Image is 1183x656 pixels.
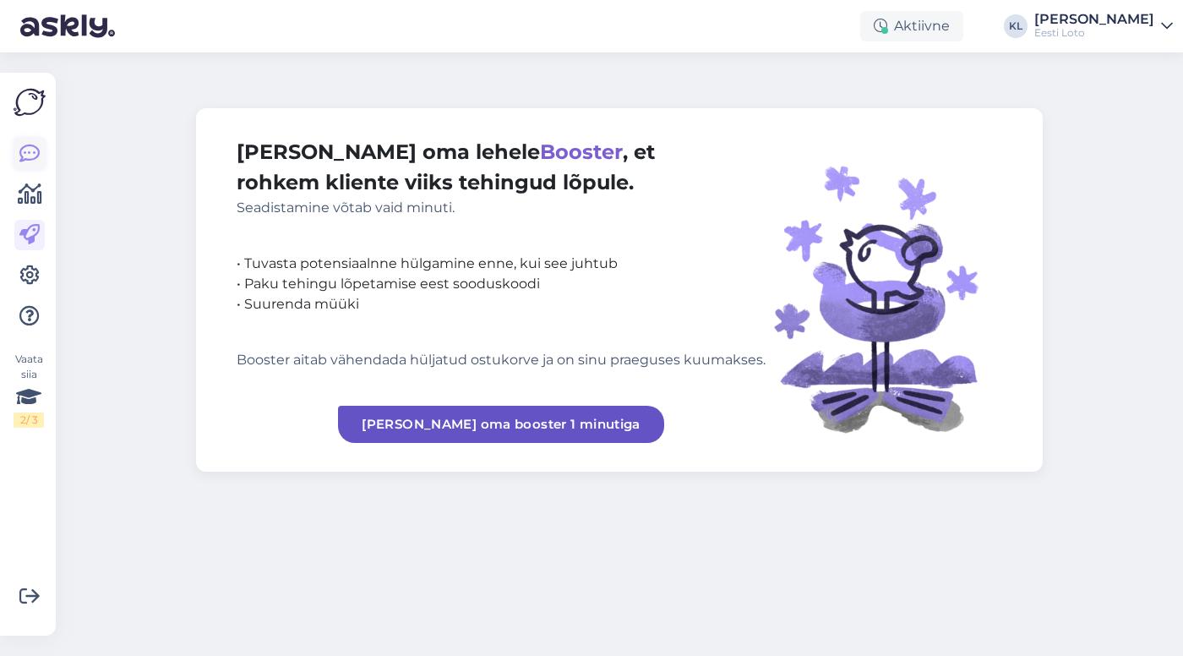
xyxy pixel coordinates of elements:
[1004,14,1028,38] div: KL
[237,274,766,294] div: • Paku tehingu lõpetamise eest sooduskoodi
[1034,26,1154,40] div: Eesti Loto
[237,350,766,370] div: Booster aitab vähendada hüljatud ostukorve ja on sinu praeguses kuumakses.
[1034,13,1154,26] div: [PERSON_NAME]
[540,139,623,164] span: Booster
[14,413,44,428] div: 2 / 3
[237,198,766,218] div: Seadistamine võtab vaid minuti.
[14,352,44,428] div: Vaata siia
[14,86,46,118] img: Askly Logo
[237,254,766,274] div: • Tuvasta potensiaalnne hülgamine enne, kui see juhtub
[237,294,766,314] div: • Suurenda müüki
[860,11,963,41] div: Aktiivne
[237,137,766,218] div: [PERSON_NAME] oma lehele , et rohkem kliente viiks tehingud lõpule.
[766,137,1002,443] img: illustration
[338,406,664,443] a: [PERSON_NAME] oma booster 1 minutiga
[1034,13,1173,40] a: [PERSON_NAME]Eesti Loto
